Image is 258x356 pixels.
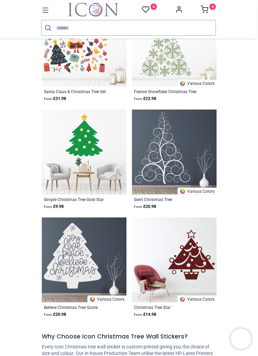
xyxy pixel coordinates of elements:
span: From [134,97,142,101]
img: Color Wheel [89,296,96,302]
button: Submit [41,20,56,35]
a: Various Colors [87,296,126,302]
strong: £ 31.98 [44,96,66,102]
strong: £ 22.98 [134,96,156,102]
span: From [44,313,52,316]
img: Swirl Christmas Tree Wall Sticker - Mod5 [132,110,217,194]
span: From [134,313,142,316]
img: Icon Wall Stickers [68,3,118,16]
a: Account Info [175,8,183,13]
img: Santa Claus & Christmas Tree Wall Sticker Set [42,2,126,87]
a: Simple Christmas Tree Gold Star [44,197,108,202]
img: Christmas Tree Star Wall Sticker [132,218,217,302]
strong: £ 14.98 [134,311,156,318]
a: Santa Claus & Christmas Tree Set [44,89,108,94]
img: Color Wheel [180,80,186,87]
sup: 0 [150,3,157,10]
img: Festive Snowflake Christmas Tree Wall Sticker [132,2,217,87]
a: Logo of Icon Wall Stickers [68,3,118,16]
iframe: Brevo live chat [231,329,251,349]
a: Festive Snowflake Christmas Tree [134,89,198,94]
strong: £ 9.98 [44,203,64,210]
a: Swirl Christmas Tree [134,197,198,202]
a: Believe Christmas Tree Quote [44,304,108,310]
strong: £ 20.98 [44,311,66,318]
img: Believe Christmas Tree Quote Wall Sticker [42,218,126,302]
span: From [134,205,142,209]
sup: 0 [209,3,216,10]
a: 0 [201,8,216,13]
img: Simple Christmas Tree Gold Star Wall Sticker [42,110,126,194]
a: Christmas Tree Star [134,304,198,310]
span: From [44,205,52,209]
strong: £ 20.98 [134,203,156,210]
span: From [44,97,52,101]
img: Color Wheel [180,188,186,194]
a: Various Colors [177,80,217,87]
a: 0 [142,5,157,14]
a: Various Colors [177,296,217,302]
h5: Why Choose Icon Christmas Tree Wall Stickers? [42,332,217,341]
img: Color Wheel [180,296,186,302]
a: Various Colors [177,188,217,194]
